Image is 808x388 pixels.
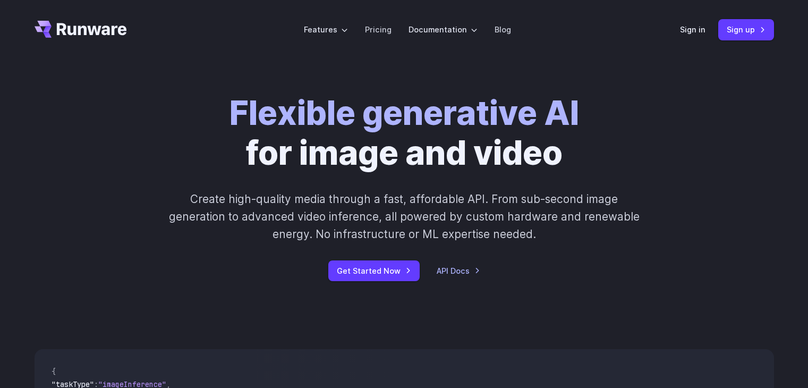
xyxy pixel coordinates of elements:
a: Sign in [680,23,705,36]
a: Blog [495,23,511,36]
a: Pricing [365,23,392,36]
label: Features [304,23,348,36]
a: Sign up [718,19,774,40]
strong: Flexible generative AI [229,93,579,133]
h1: for image and video [229,94,579,173]
a: Go to / [35,21,127,38]
p: Create high-quality media through a fast, affordable API. From sub-second image generation to adv... [167,190,641,243]
span: { [52,367,56,376]
label: Documentation [409,23,478,36]
a: API Docs [437,265,480,277]
a: Get Started Now [328,260,420,281]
